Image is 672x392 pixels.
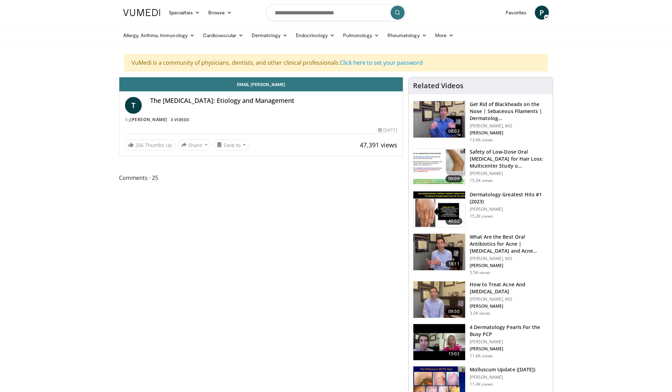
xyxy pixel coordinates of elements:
[470,353,493,359] p: 11.6K views
[413,191,465,228] img: 167f4955-2110-4677-a6aa-4d4647c2ca19.150x105_q85_crop-smart_upscale.jpg
[413,148,548,185] a: 09:09 Safety of Low-Dose Oral [MEDICAL_DATA] for Hair Loss: Multicenter Study o… [PERSON_NAME] 15...
[470,263,548,268] p: [PERSON_NAME]
[360,141,397,149] span: 47,391 views
[535,6,549,20] a: P
[470,366,535,373] h3: Molluscum Update ([DATE])
[178,139,211,150] button: Share
[470,310,490,316] p: 3.2K views
[470,123,548,129] p: [PERSON_NAME], MD
[470,233,548,254] h3: What Are the Best Oral Antibiotics for Acne | [MEDICAL_DATA] and Acne…
[213,139,249,150] button: Save to
[413,281,465,318] img: a3cafd6f-40a9-4bb9-837d-a5e4af0c332c.150x105_q85_crop-smart_upscale.jpg
[123,9,160,16] img: VuMedi Logo
[470,171,548,176] p: [PERSON_NAME]
[413,324,465,360] img: 04c704bc-886d-4395-b463-610399d2ca6d.150x105_q85_crop-smart_upscale.jpg
[470,346,548,352] p: [PERSON_NAME]
[470,101,548,122] h3: Get Rid of Blackheads on the Nose | Sebaceous Filaments | Dermatolog…
[413,149,465,185] img: 83a686ce-4f43-4faf-a3e0-1f3ad054bd57.150x105_q85_crop-smart_upscale.jpg
[292,28,339,42] a: Endocrinology
[247,28,292,42] a: Dermatology
[470,324,548,338] h3: 4 Dermatology Pearls For the Busy PCP
[470,130,548,136] p: [PERSON_NAME]
[383,28,431,42] a: Rheumatology
[446,350,462,357] span: 15:02
[199,28,247,42] a: Cardiovascular
[502,6,531,20] a: Favorites
[470,137,493,143] p: 13.6K views
[470,281,548,295] h3: How to Treat Acne And [MEDICAL_DATA]
[470,148,548,169] h3: Safety of Low-Dose Oral [MEDICAL_DATA] for Hair Loss: Multicenter Study o…
[470,296,548,302] p: [PERSON_NAME], MD
[130,117,167,122] a: [PERSON_NAME]
[470,374,535,380] p: [PERSON_NAME]
[266,4,406,21] input: Search topics, interventions
[470,213,493,219] p: 15.2K views
[413,324,548,361] a: 15:02 4 Dermatology Pearls For the Busy PCP [PERSON_NAME] [PERSON_NAME] 11.6K views
[470,191,548,205] h3: Dermatology Greatest Hits #1 (2023)
[470,256,548,261] p: [PERSON_NAME], MD
[135,142,143,148] span: 256
[413,101,548,143] a: 08:03 Get Rid of Blackheads on the Nose | Sebaceous Filaments | Dermatolog… [PERSON_NAME], MD [PE...
[168,117,191,122] a: 3 Videos
[150,97,397,105] h4: The [MEDICAL_DATA]: Etiology and Management
[339,28,383,42] a: Pulmonology
[378,127,397,133] div: [DATE]
[413,233,548,275] a: 18:11 What Are the Best Oral Antibiotics for Acne | [MEDICAL_DATA] and Acne… [PERSON_NAME], MD [P...
[446,128,462,135] span: 08:03
[119,173,403,182] span: Comments 25
[124,54,548,71] div: VuMedi is a community of physicians, dentists, and other clinical professionals.
[431,28,458,42] a: More
[125,117,397,123] div: By
[413,82,463,90] h4: Related Videos
[446,218,462,225] span: 40:02
[125,140,175,150] a: 256 Thumbs Up
[164,6,204,20] a: Specialties
[470,381,493,387] p: 11.4K views
[125,97,142,114] a: T
[470,206,548,212] p: [PERSON_NAME]
[446,308,462,315] span: 09:50
[413,191,548,228] a: 40:02 Dermatology Greatest Hits #1 (2023) [PERSON_NAME] 15.2K views
[470,303,548,309] p: [PERSON_NAME]
[413,234,465,270] img: cd394936-f734-46a2-a1c5-7eff6e6d7a1f.150x105_q85_crop-smart_upscale.jpg
[119,77,403,91] a: Email [PERSON_NAME]
[446,260,462,267] span: 18:11
[413,281,548,318] a: 09:50 How to Treat Acne And [MEDICAL_DATA] [PERSON_NAME], MD [PERSON_NAME] 3.2K views
[446,175,462,182] span: 09:09
[340,59,423,66] a: Click here to set your password
[204,6,236,20] a: Browse
[470,178,493,183] p: 15.5K views
[119,28,199,42] a: Allergy, Asthma, Immunology
[470,270,490,275] p: 5.5K views
[470,339,548,345] p: [PERSON_NAME]
[413,101,465,138] img: 54dc8b42-62c8-44d6-bda4-e2b4e6a7c56d.150x105_q85_crop-smart_upscale.jpg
